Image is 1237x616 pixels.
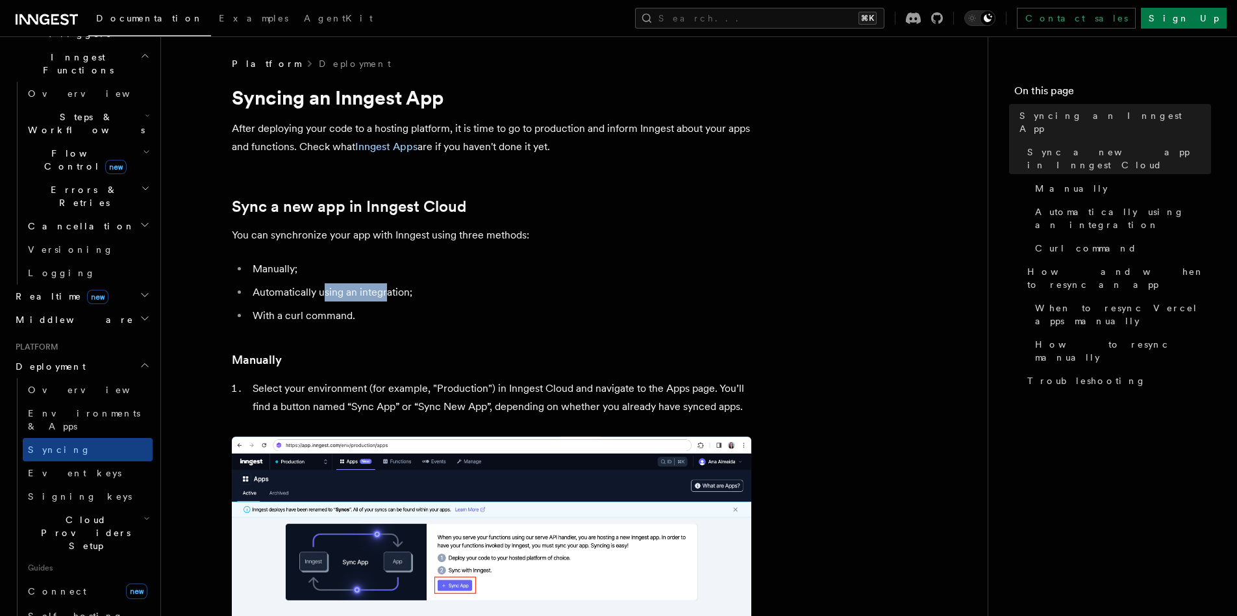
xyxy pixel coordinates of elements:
[28,385,162,395] span: Overview
[1035,302,1211,327] span: When to resync Vercel apps manually
[858,12,877,25] kbd: ⌘K
[355,140,418,153] a: Inngest Apps
[10,342,58,352] span: Platform
[10,45,153,82] button: Inngest Functions
[232,120,751,156] p: After deploying your code to a hosting platform, it is time to go to production and inform Innges...
[23,378,153,402] a: Overview
[1019,109,1211,135] span: Syncing an Inngest App
[96,13,203,23] span: Documentation
[1022,260,1211,296] a: How and when to resync an app
[23,183,141,209] span: Errors & Retries
[23,110,145,136] span: Steps & Workflows
[28,491,132,502] span: Signing keys
[1017,8,1136,29] a: Contact sales
[23,105,153,142] button: Steps & Workflows
[23,513,144,552] span: Cloud Providers Setup
[28,586,86,597] span: Connect
[10,290,108,303] span: Realtime
[28,444,91,455] span: Syncing
[28,468,121,478] span: Event keys
[10,82,153,285] div: Inngest Functions
[10,360,86,373] span: Deployment
[23,438,153,461] a: Syncing
[10,285,153,308] button: Realtimenew
[10,308,153,331] button: Middleware
[249,260,751,278] li: Manually;
[28,244,114,255] span: Versioning
[1027,374,1146,387] span: Troubleshooting
[1022,369,1211,392] a: Troubleshooting
[23,261,153,285] a: Logging
[296,4,381,35] a: AgentKit
[87,290,108,304] span: new
[232,351,282,369] a: Manually
[1014,83,1211,104] h4: On this page
[23,508,153,558] button: Cloud Providers Setup
[1027,265,1211,291] span: How and when to resync an app
[249,379,751,416] li: Select your environment (for example, "Production") in Inngest Cloud and navigate to the Apps pag...
[635,8,884,29] button: Search...⌘K
[1141,8,1227,29] a: Sign Up
[23,82,153,105] a: Overview
[23,485,153,508] a: Signing keys
[23,238,153,261] a: Versioning
[249,283,751,302] li: Automatically using an integration;
[232,86,751,109] h1: Syncing an Inngest App
[1035,242,1137,255] span: Curl command
[28,88,162,99] span: Overview
[10,355,153,378] button: Deployment
[126,584,147,599] span: new
[319,57,391,70] a: Deployment
[10,51,140,77] span: Inngest Functions
[28,408,140,431] span: Environments & Apps
[232,226,751,244] p: You can synchronize your app with Inngest using three methods:
[1030,237,1211,260] a: Curl command
[1022,140,1211,177] a: Sync a new app in Inngest Cloud
[1035,182,1108,195] span: Manually
[23,178,153,214] button: Errors & Retries
[23,142,153,178] button: Flow Controlnew
[304,13,373,23] span: AgentKit
[23,578,153,604] a: Connectnew
[23,147,143,173] span: Flow Control
[23,214,153,238] button: Cancellation
[964,10,995,26] button: Toggle dark mode
[28,268,95,278] span: Logging
[23,558,153,578] span: Guides
[1014,104,1211,140] a: Syncing an Inngest App
[232,198,466,216] a: Sync a new app in Inngest Cloud
[1030,333,1211,369] a: How to resync manually
[1030,296,1211,333] a: When to resync Vercel apps manually
[1027,146,1211,172] span: Sync a new app in Inngest Cloud
[219,13,288,23] span: Examples
[211,4,296,35] a: Examples
[1035,205,1211,231] span: Automatically using an integration
[1030,177,1211,200] a: Manually
[23,220,135,233] span: Cancellation
[249,307,751,325] li: With a curl command.
[1035,338,1211,364] span: How to resync manually
[88,4,211,36] a: Documentation
[232,57,301,70] span: Platform
[23,461,153,485] a: Event keys
[105,160,127,174] span: new
[1030,200,1211,237] a: Automatically using an integration
[23,402,153,438] a: Environments & Apps
[10,313,134,326] span: Middleware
